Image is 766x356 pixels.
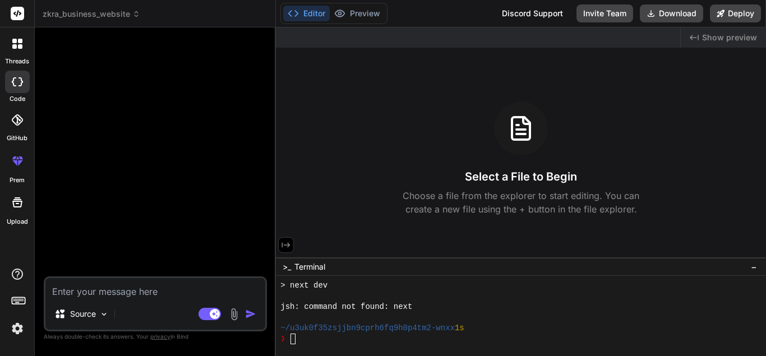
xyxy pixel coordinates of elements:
[749,258,759,276] button: −
[70,308,96,320] p: Source
[7,133,27,143] label: GitHub
[283,261,291,272] span: >_
[7,217,28,226] label: Upload
[280,334,286,344] span: ❯
[44,331,267,342] p: Always double-check its answers. Your in Bind
[330,6,385,21] button: Preview
[455,323,464,334] span: 1s
[280,323,455,334] span: ~/u3uk0f35zsjjbn9cprh6fq9h0p4tm2-wnxx
[702,32,757,43] span: Show preview
[294,261,325,272] span: Terminal
[280,280,327,291] span: > next dev
[43,8,140,20] span: zkra_business_website
[465,169,577,184] h3: Select a File to Begin
[150,333,170,340] span: privacy
[640,4,703,22] button: Download
[576,4,633,22] button: Invite Team
[751,261,757,272] span: −
[8,319,27,338] img: settings
[228,308,241,321] img: attachment
[710,4,761,22] button: Deploy
[10,94,25,104] label: code
[395,189,647,216] p: Choose a file from the explorer to start editing. You can create a new file using the + button in...
[245,308,256,320] img: icon
[99,309,109,319] img: Pick Models
[283,6,330,21] button: Editor
[495,4,570,22] div: Discord Support
[280,302,412,312] span: jsh: command not found: next
[5,57,29,66] label: threads
[10,175,25,185] label: prem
